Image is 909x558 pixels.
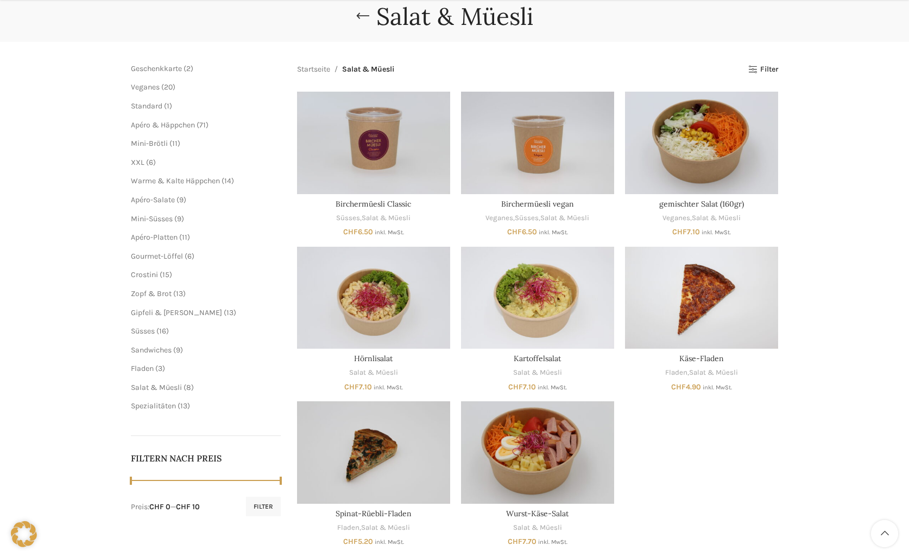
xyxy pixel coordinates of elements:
[179,195,184,204] span: 9
[182,233,187,242] span: 11
[149,502,171,511] span: CHF 0
[131,214,173,223] a: Mini-Süsses
[375,229,404,236] small: inkl. MwSt.
[625,92,778,194] a: gemischter Salat (160gr)
[539,229,568,236] small: inkl. MwSt.
[343,227,358,236] span: CHF
[679,354,724,363] a: Käse-Fladen
[297,401,450,503] a: Spinat-Rüebli-Fladen
[703,384,732,391] small: inkl. MwSt.
[625,368,778,378] div: ,
[508,382,536,392] bdi: 7.10
[672,227,687,236] span: CHF
[176,345,180,355] span: 9
[507,227,537,236] bdi: 6.50
[665,368,687,378] a: Fladen
[508,537,536,546] bdi: 7.70
[336,213,360,223] a: Süsses
[131,120,195,130] a: Apéro & Häppchen
[343,537,358,546] span: CHF
[226,308,233,317] span: 13
[131,195,175,204] a: Apéro-Salate
[131,139,168,148] a: Mini-Brötli
[131,345,172,355] a: Sandwiches
[176,289,183,298] span: 13
[501,199,574,209] a: Birchermüesli vegan
[461,92,614,194] a: Birchermüesli vegan
[671,382,686,392] span: CHF
[343,227,373,236] bdi: 6.50
[176,502,200,511] span: CHF 10
[513,523,562,533] a: Salat & Müesli
[131,326,155,336] a: Süsses
[689,368,738,378] a: Salat & Müesli
[246,497,281,516] button: Filter
[131,289,172,298] a: Zopf & Brot
[702,229,731,236] small: inkl. MwSt.
[344,382,359,392] span: CHF
[149,158,153,167] span: 6
[164,82,173,92] span: 20
[538,538,567,546] small: inkl. MwSt.
[162,270,169,279] span: 15
[485,213,513,223] a: Veganes
[508,382,523,392] span: CHF
[343,537,373,546] bdi: 5.20
[297,523,450,533] div: ,
[186,383,191,392] span: 8
[297,63,330,75] a: Startseite
[662,213,690,223] a: Veganes
[131,308,222,317] a: Gipfeli & [PERSON_NAME]
[131,364,154,373] a: Fladen
[167,101,169,111] span: 1
[297,63,394,75] nav: Breadcrumb
[361,523,410,533] a: Salat & Müesli
[362,213,411,223] a: Salat & Müesli
[131,101,162,111] a: Standard
[131,176,220,185] span: Warme & Kalte Häppchen
[344,382,372,392] bdi: 7.10
[131,401,176,411] a: Spezialitäten
[625,213,778,223] div: ,
[349,5,376,27] a: Go back
[131,383,182,392] span: Salat & Müesli
[659,199,744,209] a: gemischter Salat (160gr)
[297,92,450,194] a: Birchermüesli Classic
[461,213,614,223] div: , ,
[159,326,166,336] span: 16
[131,452,281,464] h5: Filtern nach Preis
[131,64,182,73] a: Geschenkkarte
[625,247,778,349] a: Käse-Fladen
[172,139,178,148] span: 11
[131,502,200,512] div: Preis: —
[336,509,412,518] a: Spinat-Rüebli-Fladen
[131,270,158,279] a: Crostini
[342,63,394,75] span: Salat & Müesli
[297,247,450,349] a: Hörnlisalat
[461,401,614,503] a: Wurst-Käse-Salat
[538,384,567,391] small: inkl. MwSt.
[374,384,403,391] small: inkl. MwSt.
[186,64,191,73] span: 2
[131,158,144,167] span: XXL
[180,401,187,411] span: 13
[199,120,206,130] span: 71
[461,247,614,349] a: Kartoffelsalat
[131,233,178,242] span: Apéro-Platten
[337,523,359,533] a: Fladen
[508,537,522,546] span: CHF
[540,213,589,223] a: Salat & Müesli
